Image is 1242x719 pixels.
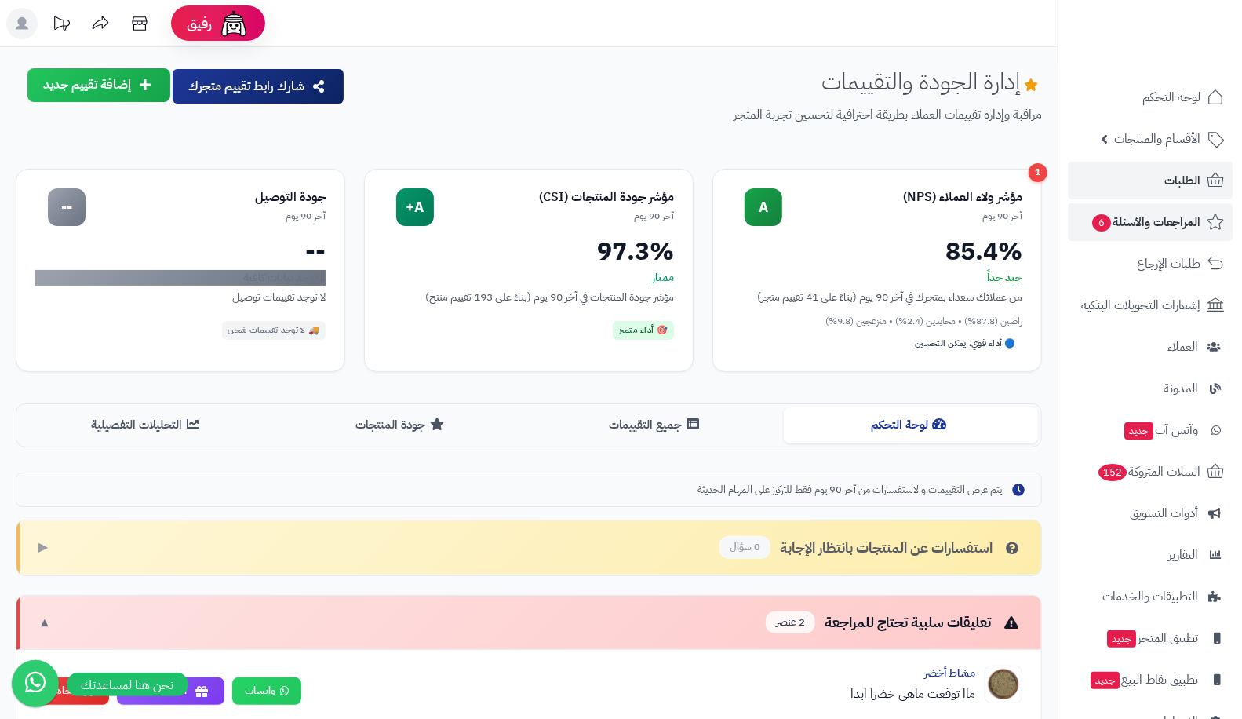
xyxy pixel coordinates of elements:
[529,407,784,443] button: جميع التقييمات
[732,289,1022,305] div: من عملائك سعداء بمتجرك في آخر 90 يوم (بناءً على 41 تقييم متجر)
[985,666,1022,703] img: Product
[719,536,1022,559] div: استفسارات عن المنتجات بانتظار الإجابة
[732,270,1022,286] div: جيد جداً
[766,611,815,634] span: 2 عنصر
[1091,211,1200,233] span: المراجعات والأسئلة
[1114,128,1200,150] span: الأقسام والمنتجات
[1097,461,1200,483] span: السلات المتروكة
[358,106,1042,124] p: مراقبة وإدارة تقييمات العملاء بطريقة احترافية لتحسين تجربة المتجر
[38,614,51,632] span: ▼
[35,270,326,286] div: لا توجد بيانات كافية
[1167,336,1198,358] span: العملاء
[27,68,170,102] button: إضافة تقييم جديد
[1068,453,1233,491] a: السلات المتروكة152
[1091,672,1120,689] span: جديد
[1068,619,1233,657] a: تطبيق المتجرجديد
[384,289,674,305] div: مؤشر جودة المنتجات في آخر 90 يوم (بناءً على 193 تقييم منتج)
[232,677,301,705] a: واتساب
[1105,627,1198,649] span: تطبيق المتجر
[384,239,674,264] div: 97.3%
[384,270,674,286] div: ممتاز
[1164,378,1198,400] span: المدونة
[732,315,1022,328] div: راضين (87.8%) • محايدين (2.4%) • منزعجين (9.8%)
[86,188,326,206] div: جودة التوصيل
[434,188,674,206] div: مؤشر جودة المنتجات (CSI)
[396,188,434,226] div: A+
[1029,163,1047,182] div: 1
[222,321,326,340] div: 🚚 لا توجد تقييمات شحن
[1089,669,1198,691] span: تطبيق نقاط البيع
[782,188,1022,206] div: مؤشر ولاء العملاء (NPS)
[1092,214,1111,232] span: 6
[1068,328,1233,366] a: العملاء
[1068,370,1233,407] a: المدونة
[613,321,674,340] div: 🎯 أداء متميز
[1137,253,1200,275] span: طلبات الإرجاع
[86,210,326,223] div: آخر 90 يوم
[35,239,326,264] div: --
[1124,422,1153,440] span: جديد
[1068,411,1233,449] a: وآتس آبجديد
[1068,536,1233,574] a: التقارير
[782,210,1022,223] div: آخر 90 يوم
[1068,203,1233,241] a: المراجعات والأسئلة6
[1081,294,1200,316] span: إشعارات التحويلات البنكية
[48,188,86,226] div: --
[1068,245,1233,283] a: طلبات الإرجاع
[314,684,975,703] div: ماا توقعت ماهي خضرا ابدا
[1068,162,1233,199] a: الطلبات
[909,334,1022,353] div: 🔵 أداء قوي، يمكن التحسين
[314,666,975,681] div: مشاط أخضر
[35,289,326,305] div: لا توجد تقييمات توصيل
[173,69,344,104] button: شارك رابط تقييم متجرك
[38,538,48,557] span: ▶
[1068,287,1233,324] a: إشعارات التحويلات البنكية
[745,188,782,226] div: A
[1168,544,1198,566] span: التقارير
[275,407,530,443] button: جودة المنتجات
[434,210,674,223] div: آخر 90 يوم
[1142,86,1200,108] span: لوحة التحكم
[1068,578,1233,615] a: التطبيقات والخدمات
[784,407,1039,443] button: لوحة التحكم
[42,8,81,43] a: تحديثات المنصة
[697,483,1002,498] span: يتم عرض التقييمات والاستفسارات من آخر 90 يوم فقط للتركيز على المهام الحديثة
[187,14,212,33] span: رفيق
[1068,78,1233,116] a: لوحة التحكم
[1098,464,1127,481] span: 152
[20,407,275,443] button: التحليلات التفصيلية
[766,611,1022,634] div: تعليقات سلبية تحتاج للمراجعة
[1130,502,1198,524] span: أدوات التسويق
[1164,170,1200,192] span: الطلبات
[218,8,249,39] img: ai-face.png
[821,68,1042,94] h1: إدارة الجودة والتقييمات
[732,239,1022,264] div: 85.4%
[1123,419,1198,441] span: وآتس آب
[1107,630,1136,648] span: جديد
[719,536,770,559] span: 0 سؤال
[1068,495,1233,532] a: أدوات التسويق
[1068,661,1233,699] a: تطبيق نقاط البيعجديد
[1102,586,1198,608] span: التطبيقات والخدمات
